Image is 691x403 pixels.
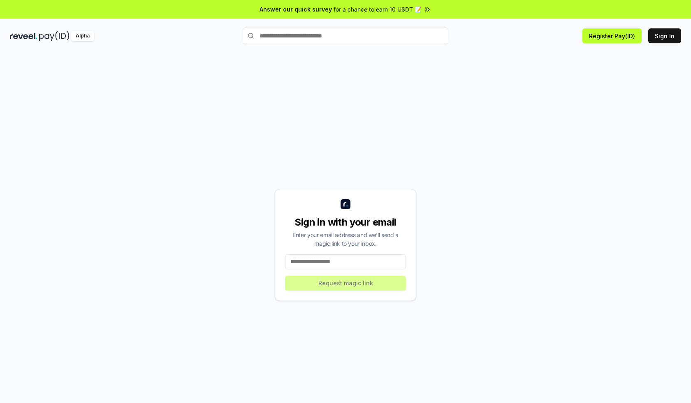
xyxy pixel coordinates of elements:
span: Answer our quick survey [260,5,332,14]
img: reveel_dark [10,31,37,41]
div: Enter your email address and we’ll send a magic link to your inbox. [285,231,406,248]
span: for a chance to earn 10 USDT 📝 [334,5,422,14]
img: pay_id [39,31,70,41]
button: Register Pay(ID) [582,28,642,43]
button: Sign In [648,28,681,43]
img: logo_small [341,199,350,209]
div: Sign in with your email [285,216,406,229]
div: Alpha [71,31,94,41]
